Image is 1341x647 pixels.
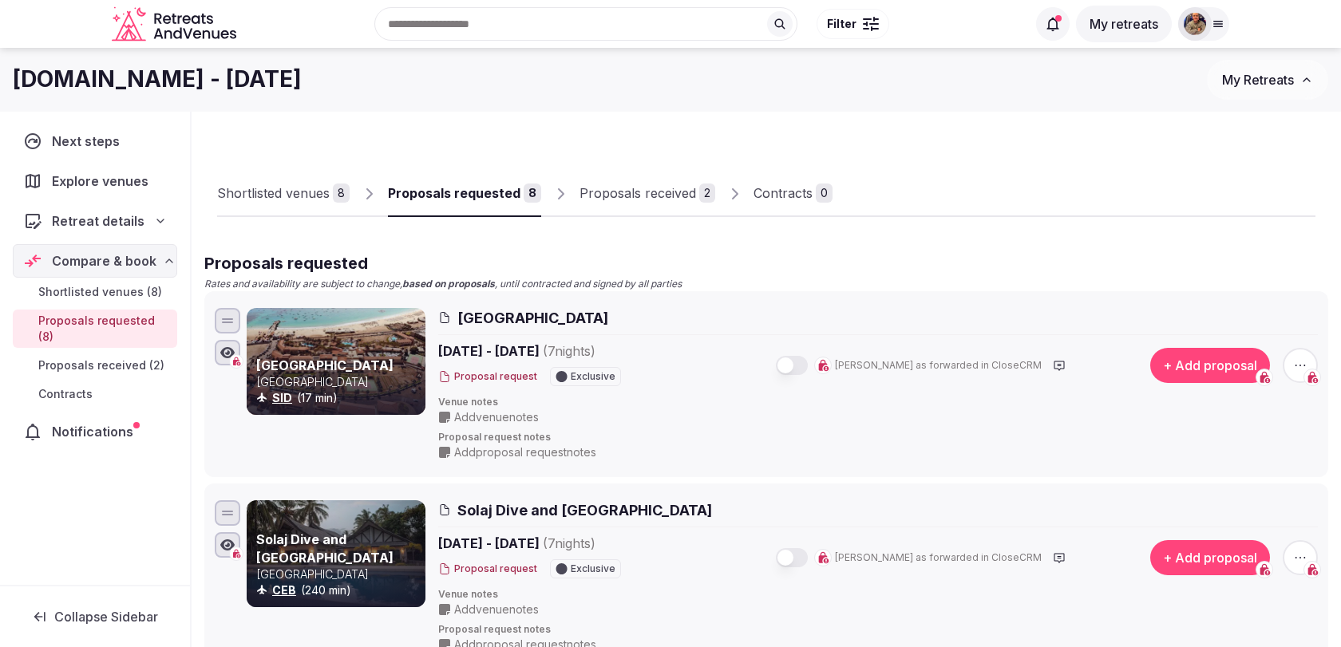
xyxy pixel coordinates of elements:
a: Proposals requested8 [388,171,541,217]
span: [PERSON_NAME] as forwarded in CloseCRM [835,359,1042,373]
a: Shortlisted venues8 [217,171,350,217]
span: Venue notes [438,588,1318,602]
div: Proposals requested [388,183,520,203]
div: 8 [524,183,541,203]
span: Add venue notes [454,602,539,617]
span: Proposal request notes [438,431,1318,444]
button: Collapse Sidebar [13,599,177,634]
span: [GEOGRAPHIC_DATA] [457,308,608,328]
span: ( 7 night s ) [543,343,595,359]
a: CEB [272,583,296,597]
h1: [DOMAIN_NAME] - [DATE] [13,64,302,95]
div: Shortlisted venues [217,183,330,203]
span: Compare & book [52,251,156,270]
span: [DATE] - [DATE] [438,341,719,361]
a: Proposals received2 [580,171,715,217]
button: Filter [817,9,889,39]
a: Proposals requested (8) [13,310,177,348]
span: Next steps [52,132,126,151]
span: Retreat details [52,211,144,231]
p: [GEOGRAPHIC_DATA] [256,566,422,582]
span: Exclusive [571,564,615,574]
p: Rates and availability are subject to change, , until contracted and signed by all parties [204,278,1328,291]
span: My Retreats [1222,72,1294,88]
span: Venue notes [438,396,1318,409]
span: Proposals requested (8) [38,313,171,345]
strong: based on proposals [402,278,495,290]
a: Next steps [13,124,177,158]
span: [DATE] - [DATE] [438,534,719,553]
span: ( 7 night s ) [543,535,595,551]
div: 0 [816,183,833,203]
span: Add venue notes [454,409,539,425]
a: Proposals received (2) [13,354,177,377]
button: SID [272,390,292,406]
a: Solaj Dive and [GEOGRAPHIC_DATA] [256,531,394,565]
div: (17 min) [256,390,422,406]
div: Contracts [754,183,813,203]
div: Proposals received [580,183,696,203]
div: 8 [333,183,350,203]
span: Proposal request notes [438,623,1318,637]
a: Contracts0 [754,171,833,217]
button: + Add proposal [1150,348,1270,383]
span: Collapse Sidebar [54,609,158,625]
a: Explore venues [13,164,177,198]
button: + Add proposal [1150,540,1270,575]
button: Proposal request [438,370,537,384]
span: Add proposal request notes [454,444,596,460]
a: Contracts [13,383,177,405]
span: Proposals received (2) [38,357,164,373]
a: Notifications [13,415,177,448]
span: Filter [827,16,856,32]
a: Shortlisted venues (8) [13,281,177,303]
div: (240 min) [256,582,422,598]
div: 2 [699,183,715,203]
span: Explore venues [52,172,155,191]
h2: Proposals requested [204,252,1328,274]
a: [GEOGRAPHIC_DATA] [256,357,394,373]
a: Visit the homepage [112,6,239,42]
span: Notifications [52,422,140,441]
button: My retreats [1076,6,1172,42]
a: My retreats [1076,16,1172,32]
span: Shortlisted venues (8) [38,284,162,300]
svg: Retreats and Venues company logo [112,6,239,42]
button: Proposal request [438,562,537,576]
span: Exclusive [571,372,615,381]
span: Contracts [38,386,93,402]
a: SID [272,391,292,404]
img: julen [1184,13,1206,35]
span: [PERSON_NAME] as forwarded in CloseCRM [835,551,1042,565]
p: [GEOGRAPHIC_DATA] [256,374,422,390]
button: My Retreats [1207,60,1328,100]
span: Solaj Dive and [GEOGRAPHIC_DATA] [457,500,712,520]
button: CEB [272,582,296,598]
